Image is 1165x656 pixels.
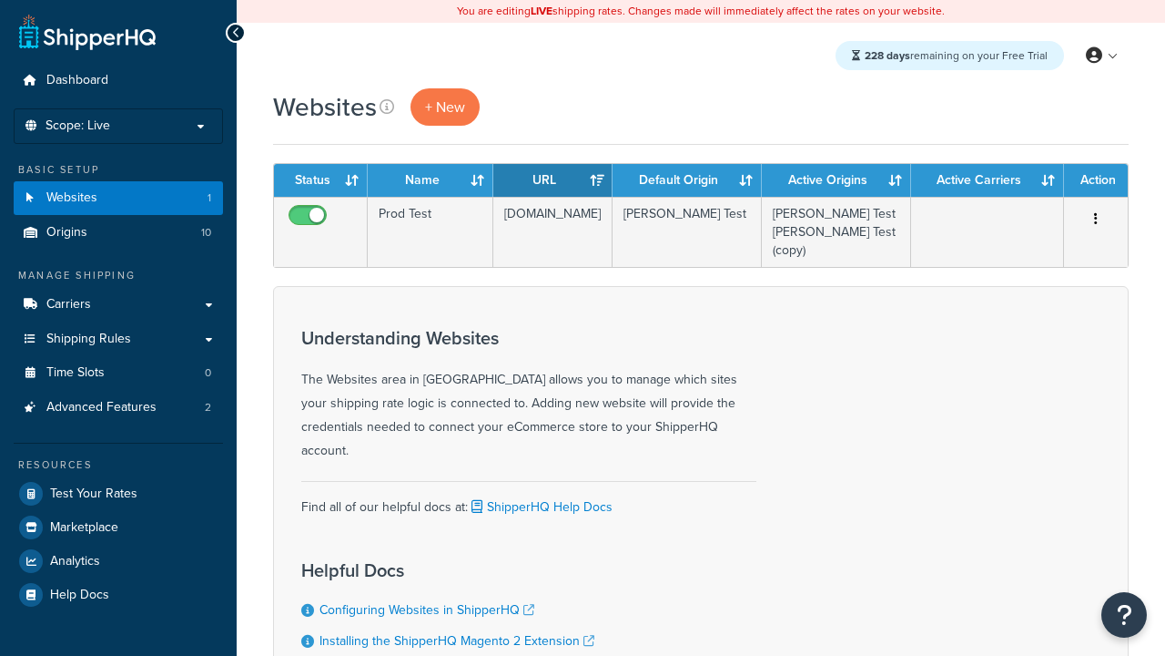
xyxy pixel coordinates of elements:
div: remaining on your Free Trial [836,41,1064,70]
th: Action [1064,164,1128,197]
span: 10 [201,225,211,241]
span: Shipping Rules [46,332,131,347]
li: Websites [14,181,223,215]
td: [PERSON_NAME] Test [PERSON_NAME] Test (copy) [762,197,911,267]
div: Resources [14,457,223,473]
span: Marketplace [50,520,118,536]
a: ShipperHQ Home [19,14,156,50]
li: Advanced Features [14,391,223,425]
h1: Websites [273,89,377,125]
a: Marketplace [14,511,223,544]
a: Help Docs [14,579,223,611]
span: 1 [208,190,211,206]
a: Installing the ShipperHQ Magento 2 Extension [319,631,594,651]
span: + New [425,97,465,118]
span: Scope: Live [46,118,110,134]
th: Default Origin: activate to sort column ascending [613,164,762,197]
li: Time Slots [14,356,223,390]
b: LIVE [531,3,552,19]
a: Configuring Websites in ShipperHQ [319,600,534,620]
div: Basic Setup [14,162,223,178]
a: Carriers [14,288,223,322]
th: Active Origins: activate to sort column ascending [762,164,911,197]
span: Dashboard [46,73,108,88]
a: Shipping Rules [14,323,223,356]
span: 0 [205,365,211,381]
span: Test Your Rates [50,487,137,502]
div: Find all of our helpful docs at: [301,481,756,519]
div: The Websites area in [GEOGRAPHIC_DATA] allows you to manage which sites your shipping rate logic ... [301,328,756,463]
span: Origins [46,225,87,241]
a: Time Slots 0 [14,356,223,390]
td: Prod Test [368,197,493,267]
h3: Understanding Websites [301,328,756,348]
span: Time Slots [46,365,105,381]
a: ShipperHQ Help Docs [468,497,613,517]
span: Advanced Features [46,400,157,415]
a: + New [410,88,480,126]
button: Open Resource Center [1101,592,1147,638]
th: URL: activate to sort column ascending [493,164,613,197]
strong: 228 days [865,47,910,64]
span: Websites [46,190,97,206]
th: Active Carriers: activate to sort column ascending [911,164,1064,197]
th: Name: activate to sort column ascending [368,164,493,197]
div: Manage Shipping [14,268,223,283]
a: Dashboard [14,64,223,97]
td: [PERSON_NAME] Test [613,197,762,267]
td: [DOMAIN_NAME] [493,197,613,267]
li: Origins [14,216,223,250]
a: Origins 10 [14,216,223,250]
h3: Helpful Docs [301,560,629,580]
a: Websites 1 [14,181,223,215]
span: Help Docs [50,588,109,603]
span: Carriers [46,297,91,313]
th: Status: activate to sort column ascending [274,164,368,197]
span: 2 [205,400,211,415]
a: Advanced Features 2 [14,391,223,425]
span: Analytics [50,554,100,569]
a: Test Your Rates [14,477,223,510]
a: Analytics [14,545,223,578]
